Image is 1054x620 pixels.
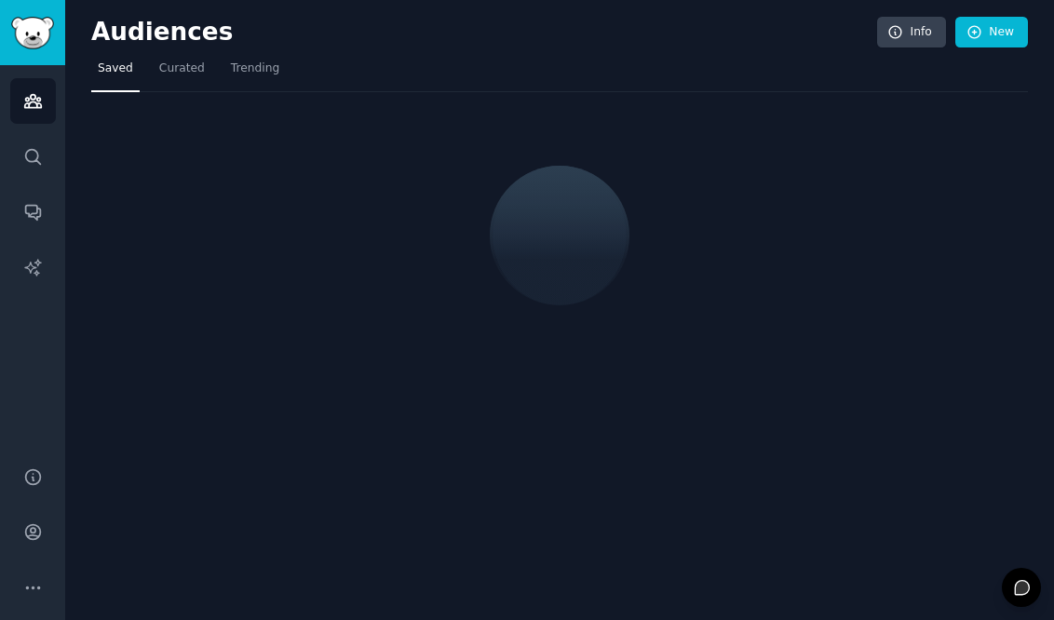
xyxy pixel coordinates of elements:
h2: Audiences [91,18,877,47]
a: Saved [91,54,140,92]
img: GummySearch logo [11,17,54,49]
span: Trending [231,61,279,77]
span: Saved [98,61,133,77]
a: Curated [153,54,211,92]
a: Trending [224,54,286,92]
span: Curated [159,61,205,77]
a: New [955,17,1028,48]
a: Info [877,17,946,48]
